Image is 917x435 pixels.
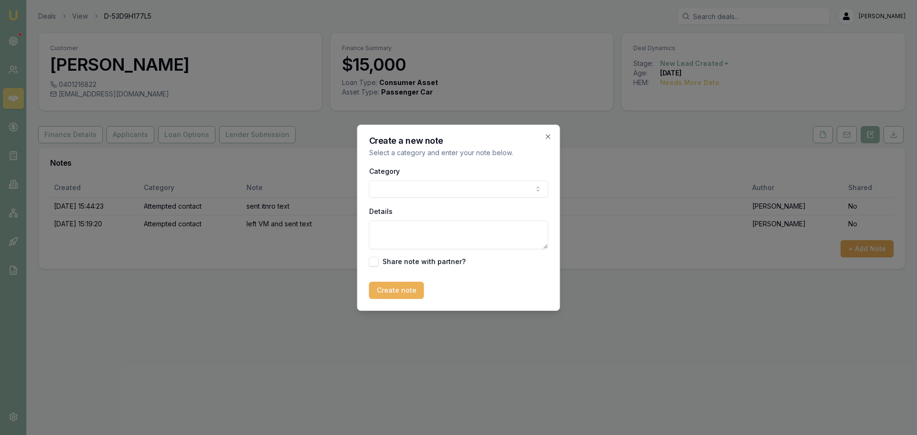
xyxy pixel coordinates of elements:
label: Category [369,167,400,175]
h2: Create a new note [369,137,548,145]
label: Details [369,207,393,215]
p: Select a category and enter your note below. [369,148,548,158]
button: Create note [369,282,424,299]
label: Share note with partner? [383,258,466,265]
